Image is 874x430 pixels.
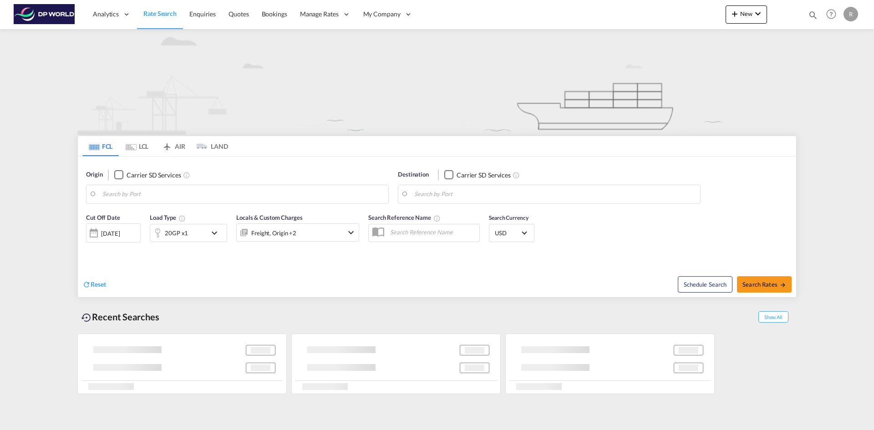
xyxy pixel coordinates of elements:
[155,136,192,156] md-tab-item: AIR
[82,136,228,156] md-pagination-wrapper: Use the left and right arrow keys to navigate between tabs
[808,10,818,24] div: icon-magnify
[844,7,858,21] div: R
[823,6,839,22] span: Help
[398,170,429,179] span: Destination
[86,223,141,243] div: [DATE]
[82,280,106,290] div: icon-refreshReset
[489,214,528,221] span: Search Currency
[262,10,287,18] span: Bookings
[114,170,181,180] md-checkbox: Checkbox No Ink
[91,280,106,288] span: Reset
[192,136,228,156] md-tab-item: LAND
[77,307,163,327] div: Recent Searches
[726,5,767,24] button: icon-plus 400-fgNewicon-chevron-down
[165,227,188,239] div: 20GP x1
[251,227,296,239] div: Freight Origin Destination Dock Stuffing
[729,10,763,17] span: New
[150,214,186,221] span: Load Type
[236,214,303,221] span: Locals & Custom Charges
[737,276,792,293] button: Search Ratesicon-arrow-right
[209,228,224,238] md-icon: icon-chevron-down
[86,242,93,254] md-datepicker: Select
[82,136,119,156] md-tab-item: FCL
[77,29,797,135] img: new-FCL.png
[178,215,186,222] md-icon: Select multiple loads to view rates
[229,10,249,18] span: Quotes
[101,229,120,238] div: [DATE]
[346,227,356,238] md-icon: icon-chevron-down
[752,8,763,19] md-icon: icon-chevron-down
[236,223,359,242] div: Freight Origin Destination Dock Stuffingicon-chevron-down
[368,214,441,221] span: Search Reference Name
[93,10,119,19] span: Analytics
[444,170,511,180] md-checkbox: Checkbox No Ink
[494,226,529,239] md-select: Select Currency: $ USDUnited States Dollar
[78,157,796,297] div: Origin Checkbox No InkUnchecked: Search for CY (Container Yard) services for all selected carrier...
[495,229,520,237] span: USD
[742,281,786,288] span: Search Rates
[414,187,696,201] input: Search by Port
[102,187,384,201] input: Search by Port
[127,171,181,180] div: Carrier SD Services
[119,136,155,156] md-tab-item: LCL
[86,214,120,221] span: Cut Off Date
[300,10,339,19] span: Manage Rates
[150,224,227,242] div: 20GP x1icon-chevron-down
[363,10,401,19] span: My Company
[758,311,788,323] span: Show All
[86,170,102,179] span: Origin
[808,10,818,20] md-icon: icon-magnify
[14,4,75,25] img: c08ca190194411f088ed0f3ba295208c.png
[81,312,92,323] md-icon: icon-backup-restore
[823,6,844,23] div: Help
[82,280,91,288] md-icon: icon-refresh
[183,172,190,179] md-icon: Unchecked: Search for CY (Container Yard) services for all selected carriers.Checked : Search for...
[162,141,173,148] md-icon: icon-airplane
[678,276,732,293] button: Note: By default Schedule search will only considerorigin ports, destination ports and cut off da...
[513,172,520,179] md-icon: Unchecked: Search for CY (Container Yard) services for all selected carriers.Checked : Search for...
[143,10,177,17] span: Rate Search
[457,171,511,180] div: Carrier SD Services
[729,8,740,19] md-icon: icon-plus 400-fg
[780,282,786,288] md-icon: icon-arrow-right
[386,225,479,239] input: Search Reference Name
[189,10,216,18] span: Enquiries
[433,215,441,222] md-icon: Your search will be saved by the below given name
